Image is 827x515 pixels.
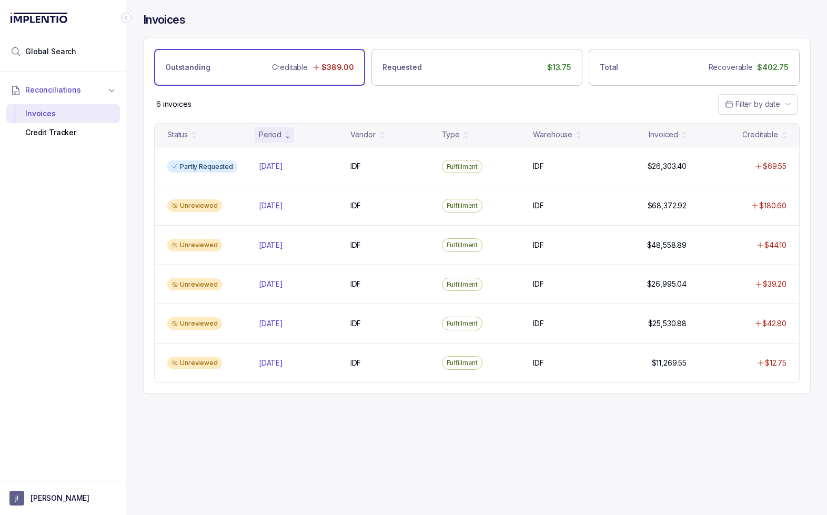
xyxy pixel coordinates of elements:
[533,318,544,329] p: IDF
[447,279,478,290] p: Fulfillment
[447,240,478,250] p: Fulfillment
[764,240,786,250] p: $44.10
[259,129,281,140] div: Period
[6,78,120,102] button: Reconciliations
[259,279,283,289] p: [DATE]
[382,62,422,73] p: Requested
[156,99,191,109] p: 6 invoices
[259,358,283,368] p: [DATE]
[143,13,185,27] h4: Invoices
[709,62,753,73] p: Recoverable
[350,358,361,368] p: IDF
[547,62,571,73] p: $13.75
[167,129,188,140] div: Status
[742,129,778,140] div: Creditable
[259,161,283,171] p: [DATE]
[272,62,308,73] p: Creditable
[259,200,283,211] p: [DATE]
[350,240,361,250] p: IDF
[350,200,361,211] p: IDF
[533,200,544,211] p: IDF
[533,161,544,171] p: IDF
[652,358,687,368] p: $11,269.55
[167,357,222,369] div: Unreviewed
[725,99,780,109] search: Date Range Picker
[447,318,478,329] p: Fulfillment
[600,62,618,73] p: Total
[156,99,191,109] div: Remaining page entries
[735,99,780,108] span: Filter by date
[167,278,222,291] div: Unreviewed
[350,318,361,329] p: IDF
[648,161,687,171] p: $26,303.40
[757,62,789,73] p: $402.75
[167,317,222,330] div: Unreviewed
[762,318,786,329] p: $42.80
[25,85,81,95] span: Reconciliations
[648,318,687,329] p: $25,530.88
[447,358,478,368] p: Fulfillment
[533,129,572,140] div: Warehouse
[763,161,786,171] p: $69.55
[763,279,786,289] p: $39.20
[649,129,678,140] div: Invoiced
[259,318,283,329] p: [DATE]
[533,240,544,250] p: IDF
[167,160,237,173] div: Partly Requested
[350,161,361,171] p: IDF
[533,358,544,368] p: IDF
[718,94,798,114] button: Date Range Picker
[647,240,687,250] p: $48,558.89
[167,239,222,251] div: Unreviewed
[447,161,478,172] p: Fulfillment
[350,129,376,140] div: Vendor
[350,279,361,289] p: IDF
[533,279,544,289] p: IDF
[15,123,112,142] div: Credit Tracker
[259,240,283,250] p: [DATE]
[765,358,786,368] p: $12.75
[648,200,687,211] p: $68,372.92
[647,279,687,289] p: $26,995.04
[15,104,112,123] div: Invoices
[165,62,210,73] p: Outstanding
[9,491,24,506] span: User initials
[25,46,76,57] span: Global Search
[9,491,117,506] button: User initials[PERSON_NAME]
[167,199,222,212] div: Unreviewed
[442,129,460,140] div: Type
[6,102,120,145] div: Reconciliations
[31,493,89,503] p: [PERSON_NAME]
[120,12,133,24] div: Collapse Icon
[759,200,786,211] p: $180.60
[321,62,354,73] p: $389.00
[447,200,478,211] p: Fulfillment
